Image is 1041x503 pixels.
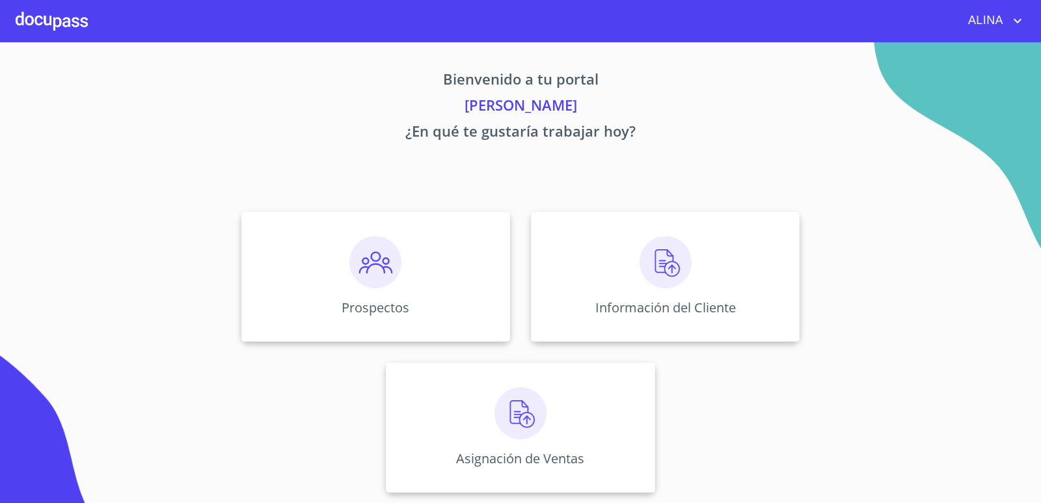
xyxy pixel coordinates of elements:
[120,68,921,94] p: Bienvenido a tu portal
[958,10,1025,31] button: account of current user
[120,120,921,146] p: ¿En qué te gustaría trabajar hoy?
[120,94,921,120] p: [PERSON_NAME]
[342,299,409,316] p: Prospectos
[349,236,401,288] img: prospectos.png
[640,236,692,288] img: carga.png
[494,387,547,439] img: carga.png
[456,450,584,467] p: Asignación de Ventas
[595,299,736,316] p: Información del Cliente
[958,10,1010,31] span: ALINA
